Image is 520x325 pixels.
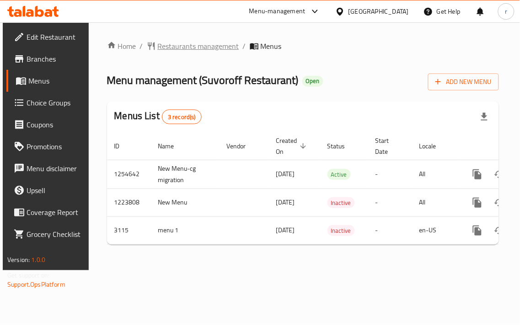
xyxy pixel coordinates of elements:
[276,168,295,180] span: [DATE]
[227,141,258,152] span: Vendor
[162,110,202,124] div: Total records count
[107,216,151,244] td: 3115
[276,224,295,236] span: [DATE]
[28,75,82,86] span: Menus
[261,41,282,52] span: Menus
[327,225,355,236] span: Inactive
[412,160,459,189] td: All
[488,192,510,214] button: Change Status
[243,41,246,52] li: /
[7,254,30,266] span: Version:
[27,185,82,196] span: Upsell
[327,197,355,208] div: Inactive
[27,207,82,218] span: Coverage Report
[107,189,151,216] td: 1223808
[107,41,499,52] nav: breadcrumb
[505,6,507,16] span: r
[7,278,65,290] a: Support.OpsPlatform
[327,169,351,180] div: Active
[419,141,448,152] span: Locale
[107,70,299,90] span: Menu management ( Suvoroff Restaurant )
[27,229,82,240] span: Grocery Checklist
[27,31,82,42] span: Edit Restaurant
[276,135,309,157] span: Created On
[140,41,143,52] li: /
[348,6,409,16] div: [GEOGRAPHIC_DATA]
[6,179,90,201] a: Upsell
[412,216,459,244] td: en-US
[27,97,82,108] span: Choice Groups
[6,48,90,70] a: Branches
[428,73,499,90] button: Add New Menu
[302,76,323,87] div: Open
[114,141,132,152] span: ID
[6,136,90,157] a: Promotions
[151,160,220,189] td: New Menu-cg migration
[327,198,355,208] span: Inactive
[488,163,510,185] button: Change Status
[466,163,488,185] button: more
[6,114,90,136] a: Coupons
[368,216,412,244] td: -
[27,53,82,64] span: Branches
[327,169,351,180] span: Active
[151,189,220,216] td: New Menu
[368,189,412,216] td: -
[488,220,510,241] button: Change Status
[6,92,90,114] a: Choice Groups
[27,163,82,174] span: Menu disclaimer
[6,26,90,48] a: Edit Restaurant
[466,192,488,214] button: more
[375,135,401,157] span: Start Date
[6,201,90,223] a: Coverage Report
[151,216,220,244] td: menu 1
[158,141,186,152] span: Name
[327,225,355,236] div: Inactive
[412,189,459,216] td: All
[158,41,239,52] span: Restaurants management
[473,106,495,128] div: Export file
[107,41,136,52] a: Home
[7,269,49,281] span: Get support on:
[249,6,306,17] div: Menu-management
[27,141,82,152] span: Promotions
[31,254,45,266] span: 1.0.0
[6,223,90,245] a: Grocery Checklist
[302,77,323,85] span: Open
[107,160,151,189] td: 1254642
[6,70,90,92] a: Menus
[27,119,82,130] span: Coupons
[435,76,492,88] span: Add New Menu
[466,220,488,241] button: more
[114,109,202,124] h2: Menus List
[147,41,239,52] a: Restaurants management
[162,113,201,121] span: 3 record(s)
[327,141,357,152] span: Status
[368,160,412,189] td: -
[276,196,295,208] span: [DATE]
[6,157,90,179] a: Menu disclaimer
